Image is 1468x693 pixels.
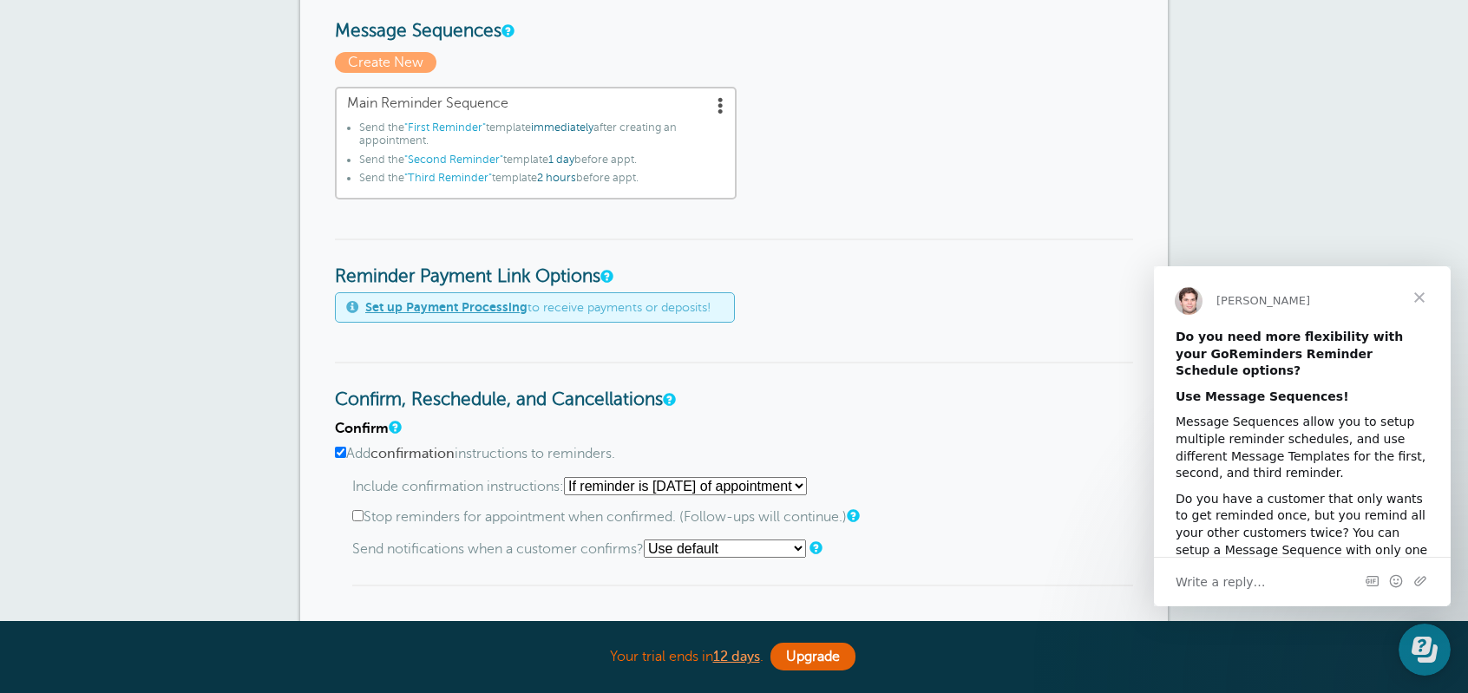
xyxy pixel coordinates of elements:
input: Stop reminders for appointment when confirmed. (Follow-ups will continue.) [352,510,364,521]
span: 2 hours [537,172,576,184]
p: Include confirmation instructions: [352,477,1133,495]
span: "First Reminder" [404,121,486,134]
iframe: Intercom live chat message [1154,266,1451,606]
a: These settings apply to all templates. Automatically add a payment link to your reminders if an a... [600,271,611,282]
label: Stop reminders for appointment when confirmed. (Follow-ups will continue.) [352,509,1133,526]
b: confirmation [370,446,455,461]
iframe: Resource center [1399,624,1451,676]
span: Main Reminder Sequence [347,95,724,112]
a: Upgrade [770,643,855,670]
span: to receive payments or deposits! [365,300,711,315]
a: A note will be added to SMS reminders that replying "C" will confirm the appointment. For email r... [389,422,399,433]
span: "Third Reminder" [404,172,492,184]
p: Send notifications when a customer confirms? [352,539,1133,558]
span: 1 day [548,154,574,166]
a: If you use two or more reminders, and a customer confirms an appointment after the first reminder... [847,510,857,521]
h3: Confirm, Reschedule, and Cancellations [335,362,1133,411]
a: Set up Payment Processing [365,300,528,314]
li: Send the template before appt. [359,154,724,173]
label: Add instructions to reminders. [335,446,1133,462]
a: Should we notify you? Selecting "Use default" will use the setting in the Notifications section b... [809,542,820,553]
li: Send the template after creating an appointment. [359,121,724,154]
a: Main Reminder Sequence Send the"First Reminder"templateimmediatelyafter creating an appointment.S... [335,87,737,199]
span: Create New [335,52,436,73]
input: Addconfirmationinstructions to reminders. [335,447,346,458]
span: "Second Reminder" [404,154,503,166]
h3: Reminder Payment Link Options [335,239,1133,288]
li: Send the template before appt. [359,172,724,191]
div: Your trial ends in . [300,638,1168,676]
a: Message Sequences allow you to setup multiple reminder schedules that can use different Message T... [501,25,512,36]
span: immediately [531,121,593,134]
a: These settings apply to all templates. (They are not per-template settings). You can change the l... [663,394,673,405]
a: Create New [335,55,441,70]
a: 12 days [713,649,760,664]
h4: Confirm [335,421,1133,437]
